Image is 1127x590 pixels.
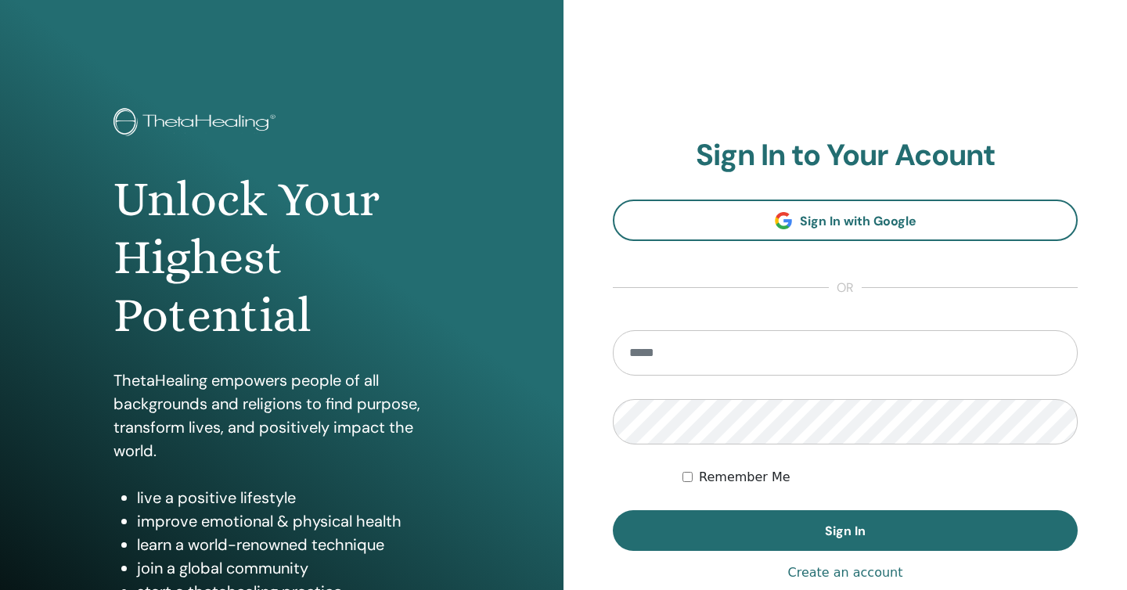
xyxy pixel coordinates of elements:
button: Sign In [613,510,1078,551]
div: Keep me authenticated indefinitely or until I manually logout [682,468,1078,487]
li: learn a world-renowned technique [137,533,450,556]
li: join a global community [137,556,450,580]
span: Sign In [825,523,866,539]
a: Create an account [787,563,902,582]
p: ThetaHealing empowers people of all backgrounds and religions to find purpose, transform lives, a... [113,369,450,462]
li: live a positive lifestyle [137,486,450,509]
a: Sign In with Google [613,200,1078,241]
h1: Unlock Your Highest Potential [113,171,450,345]
span: or [829,279,862,297]
li: improve emotional & physical health [137,509,450,533]
span: Sign In with Google [800,213,916,229]
label: Remember Me [699,468,790,487]
h2: Sign In to Your Acount [613,138,1078,174]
